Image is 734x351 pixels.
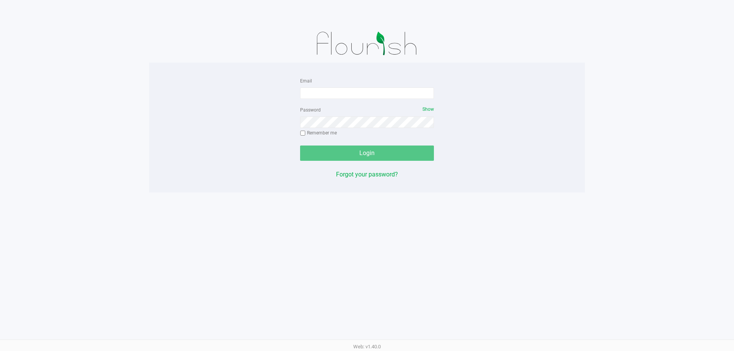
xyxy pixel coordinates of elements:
label: Password [300,107,321,113]
span: Web: v1.40.0 [353,344,381,349]
span: Show [422,107,434,112]
label: Remember me [300,129,337,136]
input: Remember me [300,131,305,136]
label: Email [300,78,312,84]
button: Forgot your password? [336,170,398,179]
